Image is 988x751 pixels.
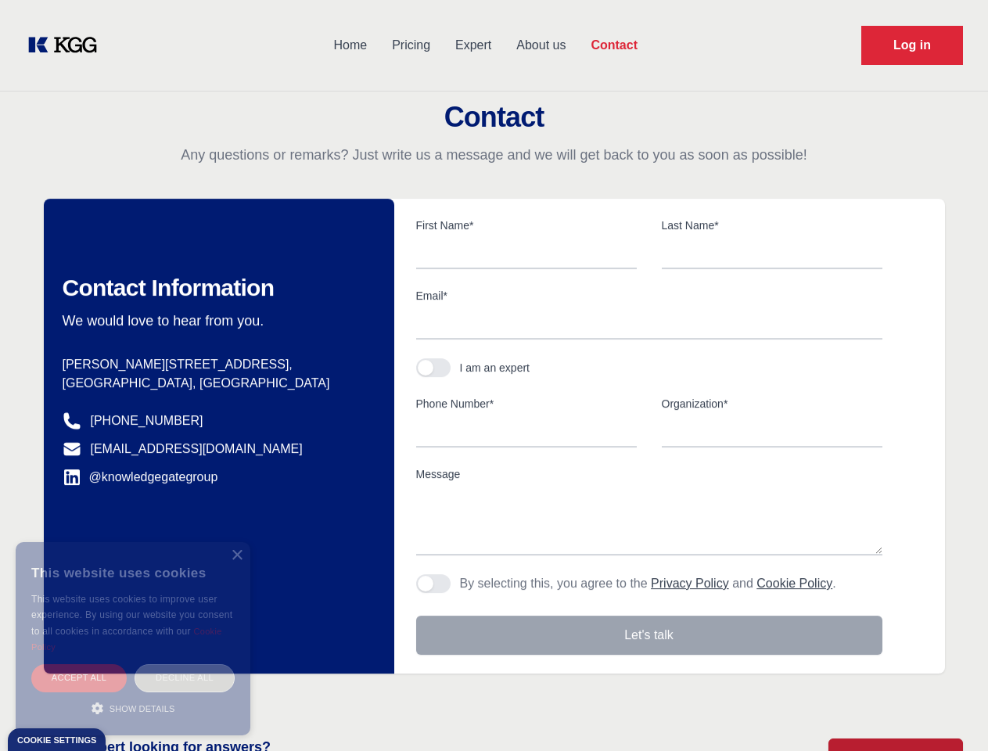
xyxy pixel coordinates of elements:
label: Message [416,466,882,482]
div: Accept all [31,664,127,692]
a: KOL Knowledge Platform: Talk to Key External Experts (KEE) [25,33,110,58]
h2: Contact Information [63,274,369,302]
a: Contact [578,25,650,66]
label: Email* [416,288,882,304]
p: By selecting this, you agree to the and . [460,574,836,593]
div: This website uses cookies [31,554,235,591]
a: Pricing [379,25,443,66]
a: Expert [443,25,504,66]
label: Last Name* [662,217,882,233]
a: [PHONE_NUMBER] [91,411,203,430]
div: Close [231,550,243,562]
a: Home [321,25,379,66]
iframe: Chat Widget [910,676,988,751]
div: Cookie settings [17,736,96,745]
p: [GEOGRAPHIC_DATA], [GEOGRAPHIC_DATA] [63,374,369,393]
h2: Contact [19,102,969,133]
span: This website uses cookies to improve user experience. By using our website you consent to all coo... [31,594,232,637]
a: About us [504,25,578,66]
p: [PERSON_NAME][STREET_ADDRESS], [63,355,369,374]
p: Any questions or remarks? Just write us a message and we will get back to you as soon as possible! [19,146,969,164]
label: Phone Number* [416,396,637,411]
label: First Name* [416,217,637,233]
button: Let's talk [416,616,882,655]
a: @knowledgegategroup [63,468,218,487]
label: Organization* [662,396,882,411]
a: Cookie Policy [31,627,222,652]
a: [EMAIL_ADDRESS][DOMAIN_NAME] [91,440,303,458]
p: We would love to hear from you. [63,311,369,330]
a: Cookie Policy [756,577,832,590]
div: I am an expert [460,360,530,375]
a: Privacy Policy [651,577,729,590]
div: Show details [31,700,235,716]
div: Decline all [135,664,235,692]
a: Request Demo [861,26,963,65]
span: Show details [110,704,175,713]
